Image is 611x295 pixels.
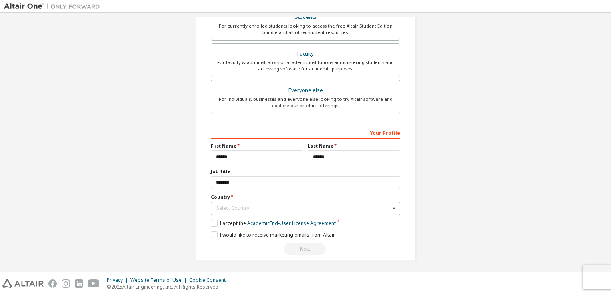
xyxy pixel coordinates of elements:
[130,277,189,283] div: Website Terms of Use
[211,143,303,149] label: First Name
[216,206,390,211] div: Select Country
[211,220,336,227] label: I accept the
[4,2,104,10] img: Altair One
[62,279,70,288] img: instagram.svg
[211,231,335,238] label: I would like to receive marketing emails from Altair
[216,23,395,36] div: For currently enrolled students looking to access the free Altair Student Edition bundle and all ...
[247,220,336,227] a: Academic End-User License Agreement
[211,126,400,139] div: Your Profile
[211,168,400,175] label: Job Title
[88,279,100,288] img: youtube.svg
[216,12,395,23] div: Students
[211,243,400,255] div: Read and acccept EULA to continue
[189,277,230,283] div: Cookie Consent
[107,283,230,290] p: © 2025 Altair Engineering, Inc. All Rights Reserved.
[216,59,395,72] div: For faculty & administrators of academic institutions administering students and accessing softwa...
[211,194,400,200] label: Country
[216,96,395,109] div: For individuals, businesses and everyone else looking to try Altair software and explore our prod...
[75,279,83,288] img: linkedin.svg
[2,279,44,288] img: altair_logo.svg
[216,48,395,60] div: Faculty
[107,277,130,283] div: Privacy
[216,85,395,96] div: Everyone else
[48,279,57,288] img: facebook.svg
[308,143,400,149] label: Last Name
